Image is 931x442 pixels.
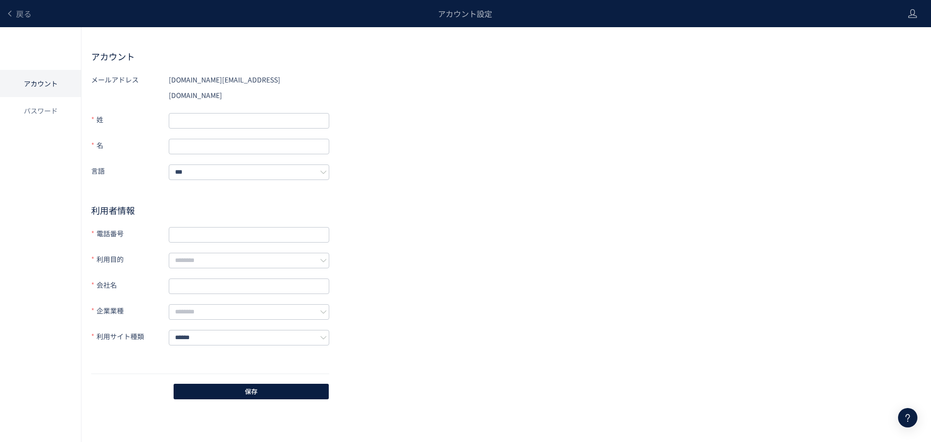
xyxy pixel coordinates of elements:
label: 会社名 [91,277,169,294]
span: 保存 [245,384,257,399]
label: 利用目的 [91,251,169,268]
h2: 利用者情報 [91,204,329,216]
label: 企業業種 [91,303,169,320]
div: [DOMAIN_NAME][EMAIL_ADDRESS][DOMAIN_NAME] [169,72,329,103]
span: 戻る [16,8,32,19]
button: 保存 [174,384,329,399]
h2: アカウント [91,50,921,62]
label: 名 [91,137,169,154]
label: 電話番号 [91,226,169,243]
label: 姓 [91,112,169,129]
label: 言語 [91,163,169,180]
label: 利用サイト種類 [91,328,169,345]
label: メールアドレス [91,72,169,103]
